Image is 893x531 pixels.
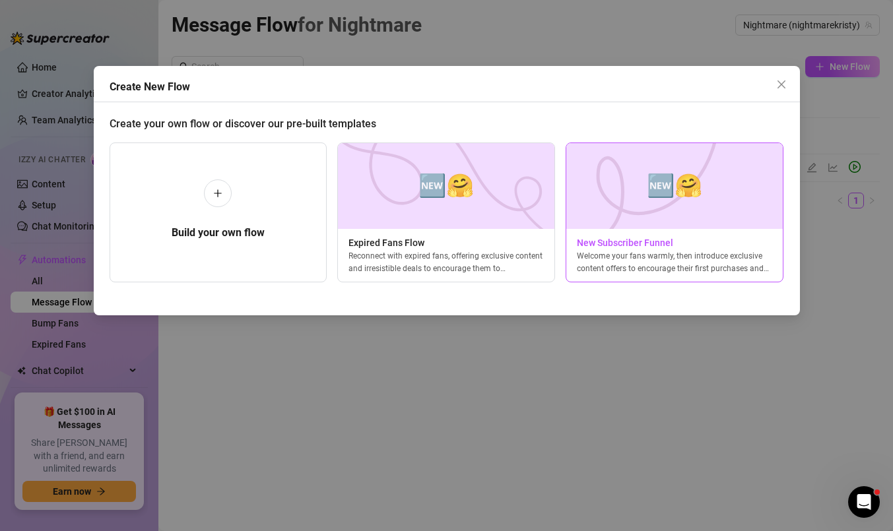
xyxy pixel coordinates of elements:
span: Expired Fans Flow [338,235,554,250]
span: 🆕🤗 [418,168,474,203]
div: Welcome your fans warmly, then introduce exclusive content offers to encourage their first purcha... [566,250,783,274]
span: New Subscriber Funnel [566,235,783,250]
span: close [776,79,787,90]
iframe: Intercom live chat [848,486,880,518]
h5: Build your own flow [172,225,265,241]
div: Reconnect with expired fans, offering exclusive content and irresistible deals to encourage them ... [338,250,554,274]
button: Close [771,74,792,95]
div: Create New Flow [110,79,800,95]
span: Close [771,79,792,90]
span: 🆕🤗 [647,168,702,203]
span: plus [213,189,222,198]
span: Create your own flow or discover our pre-built templates [110,117,376,130]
